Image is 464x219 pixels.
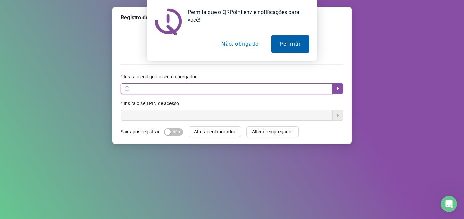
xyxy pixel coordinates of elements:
[335,86,341,91] span: caret-right
[246,126,299,137] button: Alterar empregador
[213,35,267,53] button: Não, obrigado
[125,86,129,91] span: info-circle
[121,100,183,107] label: Insira o seu PIN de acesso
[441,196,457,212] iframe: Intercom live chat
[252,128,293,135] span: Alterar empregador
[182,8,309,24] div: Permita que o QRPoint envie notificações para você!
[271,35,309,53] button: Permitir
[121,73,201,81] label: Insira o código do seu empregador
[189,126,241,137] button: Alterar colaborador
[194,128,235,135] span: Alterar colaborador
[155,8,182,35] img: notification icon
[121,126,164,137] label: Sair após registrar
